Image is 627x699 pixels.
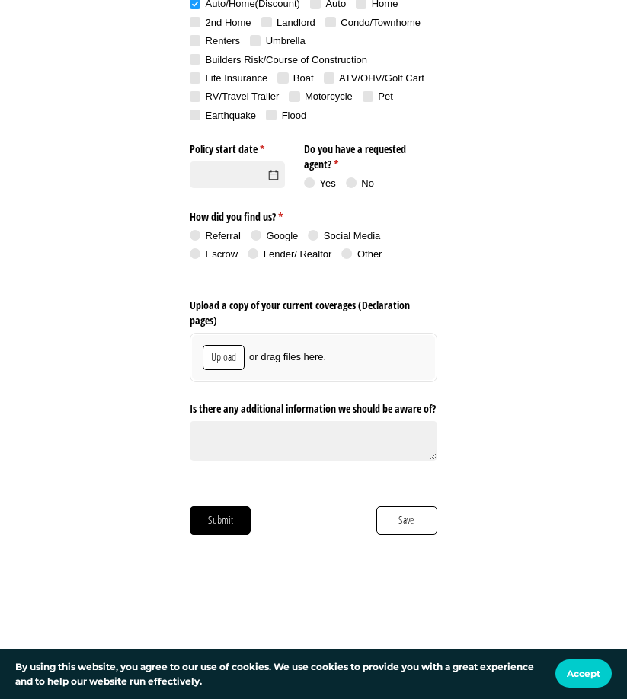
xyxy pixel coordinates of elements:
span: Yes [320,177,336,189]
span: Escrow [206,248,238,260]
span: Flood [282,110,307,121]
span: Landlord [277,17,315,28]
span: Upload [210,349,237,365]
span: RV/​Travel Trailer [206,91,280,102]
span: Renters [206,35,241,46]
button: Submit [190,506,251,534]
span: Builders Risk/​Course of Construction [206,54,367,65]
span: Earthquake [206,110,257,121]
span: Accept [567,668,600,679]
span: Social Media [324,230,380,241]
span: No [361,177,374,189]
label: Policy start date [190,137,285,157]
legend: Do you have a requested agent? [304,137,437,172]
span: Save [398,512,415,528]
span: Condo/​Townhome [341,17,421,28]
span: Umbrella [266,35,306,46]
span: Motorcycle [305,91,353,102]
span: Referral [206,230,241,241]
span: Google [266,230,298,241]
span: ATV/​OHV/​Golf Cart [339,72,424,84]
button: Accept [555,659,612,688]
p: By using this website, you agree to our use of cookies. We use cookies to provide you with a grea... [15,659,540,688]
span: Other [357,248,382,260]
span: Lender/​ Realtor [264,248,332,260]
span: Pet [378,91,393,102]
legend: How did you find us? [190,205,437,225]
span: Submit [207,512,234,528]
span: Boat [293,72,314,84]
span: Life Insurance [206,72,268,84]
span: 2nd Home [206,17,251,28]
span: or drag files here. [249,350,326,364]
button: Upload [203,345,245,369]
label: Is there any additional information we should be aware of? [190,397,437,417]
button: Save [376,506,437,534]
label: Upload a copy of your current coverages (Declaration pages) [190,293,437,328]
